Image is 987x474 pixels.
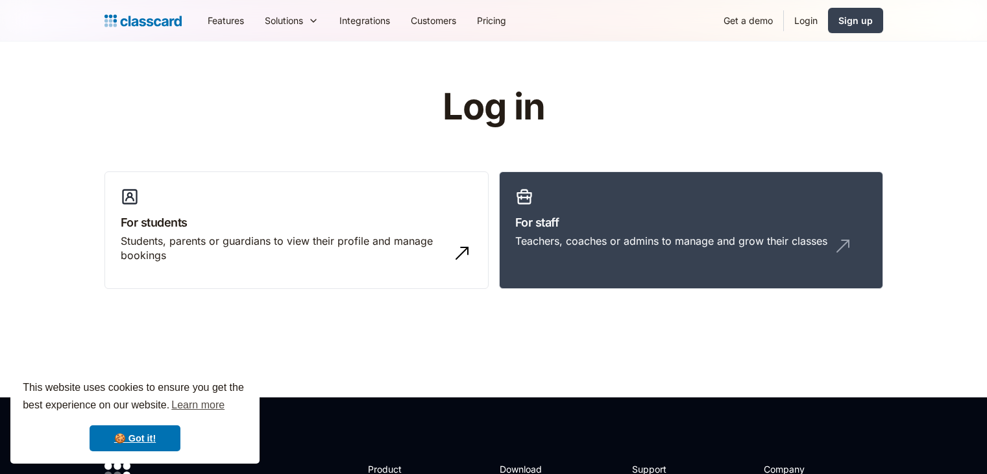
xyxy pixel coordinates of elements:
div: cookieconsent [10,368,260,464]
a: Get a demo [713,6,783,35]
a: Login [784,6,828,35]
a: For staffTeachers, coaches or admins to manage and grow their classes [499,171,883,290]
div: Students, parents or guardians to view their profile and manage bookings [121,234,446,263]
div: Teachers, coaches or admins to manage and grow their classes [515,234,827,248]
div: Solutions [265,14,303,27]
a: Sign up [828,8,883,33]
div: Solutions [254,6,329,35]
a: Customers [400,6,467,35]
h3: For students [121,214,472,231]
a: home [104,12,182,30]
span: This website uses cookies to ensure you get the best experience on our website. [23,380,247,415]
a: Integrations [329,6,400,35]
a: learn more about cookies [169,395,226,415]
a: Features [197,6,254,35]
a: Pricing [467,6,517,35]
a: For studentsStudents, parents or guardians to view their profile and manage bookings [104,171,489,290]
h1: Log in [287,87,700,127]
div: Sign up [838,14,873,27]
h3: For staff [515,214,867,231]
a: dismiss cookie message [90,425,180,451]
